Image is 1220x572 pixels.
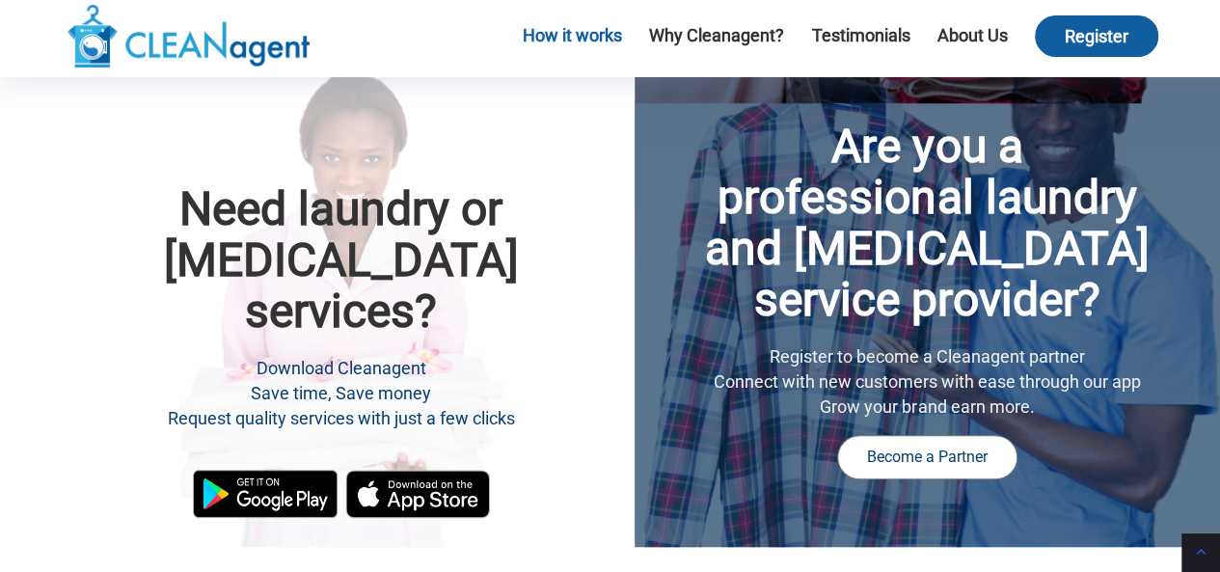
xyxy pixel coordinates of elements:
[106,406,577,431] li: Request quality services with just a few clicks
[649,25,784,45] a: Why Cleanagent?
[106,183,577,337] h1: Need laundry or [MEDICAL_DATA] services?
[702,344,1153,369] li: Register to become a Cleanagent partner
[106,356,577,381] li: Download Cleanagent
[106,381,577,406] li: Save time, Save money
[702,121,1153,325] h1: Are you a professional laundry and [MEDICAL_DATA] service provider?
[702,395,1153,420] li: Grow your brand earn more.
[1035,15,1158,57] a: Register
[702,369,1153,395] li: Connect with new customers with ease through our app
[937,25,1008,45] a: About Us
[811,25,909,45] a: Testimonials
[837,435,1017,479] button: Become a Partner
[523,25,622,45] a: How it works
